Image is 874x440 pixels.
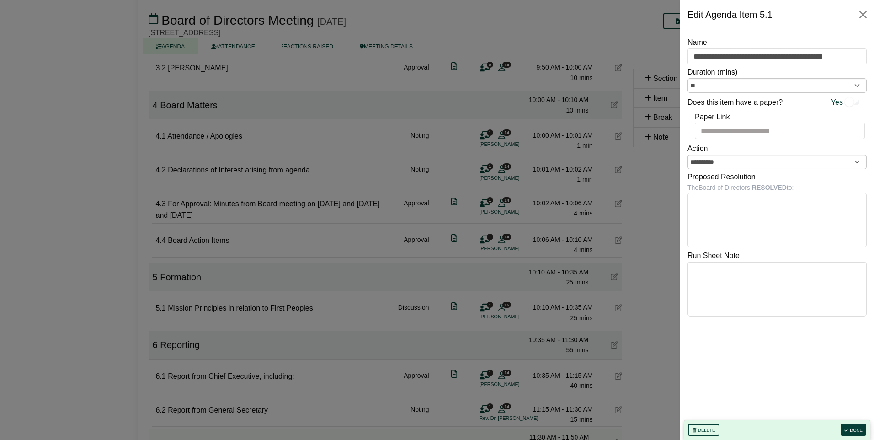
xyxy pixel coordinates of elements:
[752,184,787,191] b: RESOLVED
[856,7,870,22] button: Close
[831,97,843,108] span: Yes
[687,37,707,48] label: Name
[841,424,866,436] button: Done
[687,66,737,78] label: Duration (mins)
[687,143,708,155] label: Action
[687,97,783,108] label: Does this item have a paper?
[687,250,740,262] label: Run Sheet Note
[687,182,867,193] div: The Board of Directors to:
[695,111,730,123] label: Paper Link
[687,7,773,22] div: Edit Agenda Item 5.1
[687,171,756,183] label: Proposed Resolution
[688,424,719,436] button: Delete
